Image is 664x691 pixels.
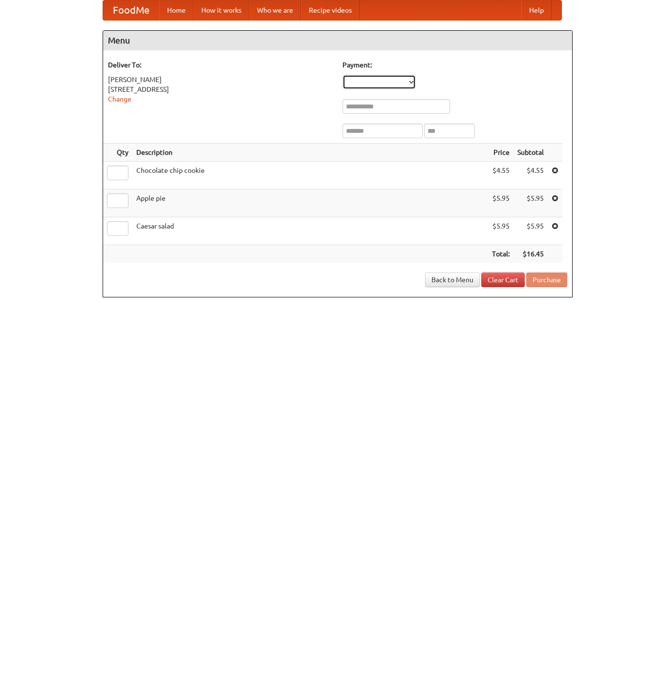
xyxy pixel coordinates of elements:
h5: Deliver To: [108,60,333,70]
h4: Menu [103,31,572,50]
td: $5.95 [514,217,548,245]
a: Help [521,0,552,20]
a: How it works [193,0,249,20]
a: Clear Cart [481,272,525,287]
h5: Payment: [343,60,567,70]
a: Change [108,95,131,103]
td: $4.55 [488,162,514,189]
td: $5.95 [488,189,514,217]
th: $16.45 [514,245,548,263]
th: Price [488,144,514,162]
a: Home [159,0,193,20]
td: $5.95 [488,217,514,245]
a: FoodMe [103,0,159,20]
th: Description [132,144,488,162]
td: $4.55 [514,162,548,189]
a: Who we are [249,0,301,20]
div: [STREET_ADDRESS] [108,84,333,94]
button: Purchase [526,272,567,287]
td: Caesar salad [132,217,488,245]
a: Recipe videos [301,0,360,20]
a: Back to Menu [425,272,480,287]
th: Qty [103,144,132,162]
td: Apple pie [132,189,488,217]
div: [PERSON_NAME] [108,75,333,84]
th: Subtotal [514,144,548,162]
th: Total: [488,245,514,263]
td: $5.95 [514,189,548,217]
td: Chocolate chip cookie [132,162,488,189]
